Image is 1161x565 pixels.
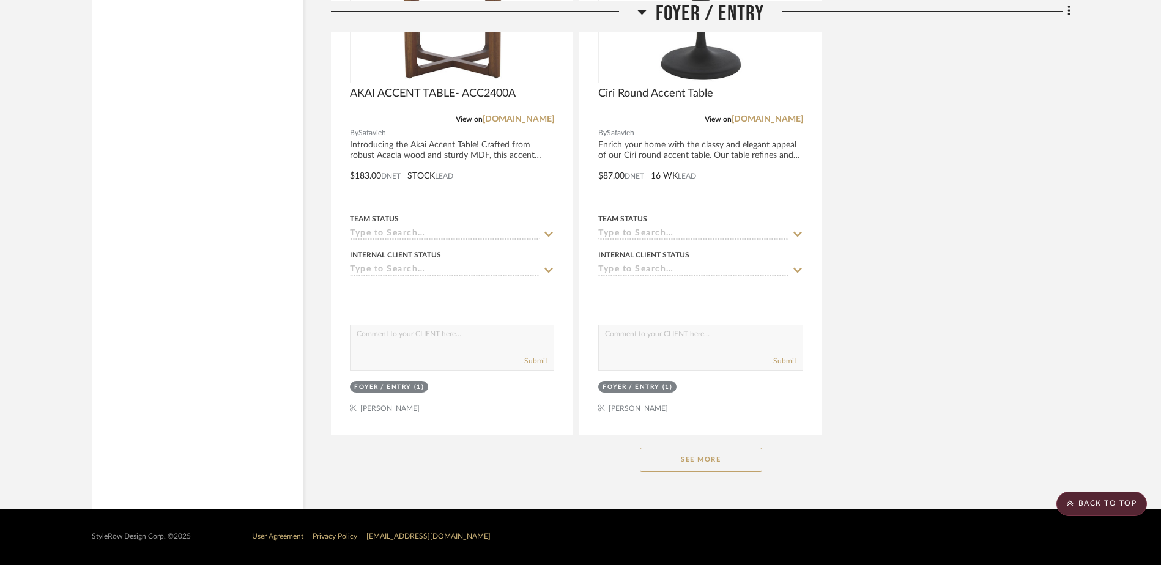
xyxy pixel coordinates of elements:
[598,229,788,240] input: Type to Search…
[313,533,357,540] a: Privacy Policy
[598,265,788,276] input: Type to Search…
[598,213,647,224] div: Team Status
[350,229,540,240] input: Type to Search…
[414,383,425,392] div: (1)
[252,533,303,540] a: User Agreement
[350,127,358,139] span: By
[603,383,659,392] div: Foyer / Entry
[350,249,441,260] div: Internal Client Status
[92,532,191,541] div: StyleRow Design Corp. ©2025
[456,116,483,123] span: View on
[607,127,634,139] span: Safavieh
[366,533,491,540] a: [EMAIL_ADDRESS][DOMAIN_NAME]
[524,355,547,366] button: Submit
[705,116,732,123] span: View on
[350,87,516,100] span: AKAI ACCENT TABLE- ACC2400A
[598,127,607,139] span: By
[598,249,689,260] div: Internal Client Status
[350,265,540,276] input: Type to Search…
[598,87,713,100] span: Ciri Round Accent Table
[640,448,762,472] button: See More
[350,213,399,224] div: Team Status
[1056,492,1147,516] scroll-to-top-button: BACK TO TOP
[354,383,411,392] div: Foyer / Entry
[483,115,554,124] a: [DOMAIN_NAME]
[662,383,673,392] div: (1)
[732,115,803,124] a: [DOMAIN_NAME]
[358,127,386,139] span: Safavieh
[773,355,796,366] button: Submit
